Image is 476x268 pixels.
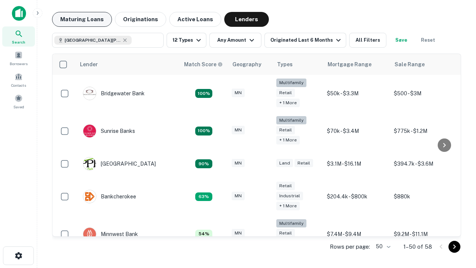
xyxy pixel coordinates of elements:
div: Minnwest Bank [83,227,138,241]
div: Matching Properties: 6, hasApolloMatch: undefined [195,230,212,239]
span: Search [12,39,25,45]
td: $70k - $3.4M [323,112,390,150]
div: Matching Properties: 10, hasApolloMatch: undefined [195,159,212,168]
div: Retail [295,159,313,167]
div: Multifamily [276,79,306,87]
img: picture [83,228,96,240]
div: 50 [373,241,392,252]
p: Rows per page: [330,242,370,251]
td: $204.4k - $800k [323,178,390,216]
td: $9.2M - $11.1M [390,216,457,253]
img: picture [83,190,96,203]
div: + 1 more [276,202,300,210]
button: Go to next page [448,241,460,253]
div: Retail [276,126,295,134]
button: Any Amount [209,33,261,48]
td: $394.7k - $3.6M [390,150,457,178]
a: Borrowers [2,48,35,68]
th: Geography [228,54,273,75]
div: Retail [276,229,295,237]
a: Saved [2,91,35,111]
div: [GEOGRAPHIC_DATA] [83,157,156,170]
div: Land [276,159,293,167]
div: Matching Properties: 7, hasApolloMatch: undefined [195,192,212,201]
div: Multifamily [276,116,306,125]
p: 1–50 of 58 [403,242,432,251]
span: Saved [13,104,24,110]
div: Originated Last 6 Months [270,36,343,45]
button: Originated Last 6 Months [264,33,346,48]
img: picture [83,157,96,170]
img: capitalize-icon.png [12,6,26,21]
h6: Match Score [184,60,221,68]
div: Retail [276,182,295,190]
div: Lender [80,60,98,69]
span: [GEOGRAPHIC_DATA][PERSON_NAME], [GEOGRAPHIC_DATA], [GEOGRAPHIC_DATA] [65,37,120,44]
a: Search [2,26,35,47]
span: Borrowers [10,61,28,67]
button: Active Loans [169,12,221,27]
div: Bankcherokee [83,190,136,203]
div: + 1 more [276,99,300,107]
td: $500 - $3M [390,75,457,112]
iframe: Chat Widget [439,208,476,244]
button: Originations [115,12,166,27]
button: All Filters [349,33,386,48]
div: Bridgewater Bank [83,87,145,100]
th: Types [273,54,323,75]
div: + 1 more [276,136,300,144]
div: Types [277,60,293,69]
a: Contacts [2,70,35,90]
td: $775k - $1.2M [390,112,457,150]
div: Matching Properties: 14, hasApolloMatch: undefined [195,127,212,135]
img: picture [83,125,96,137]
div: MN [232,159,245,167]
td: $7.4M - $9.4M [323,216,390,253]
div: Capitalize uses an advanced AI algorithm to match your search with the best lender. The match sco... [184,60,223,68]
td: $880k [390,178,457,216]
button: Reset [416,33,440,48]
button: Maturing Loans [52,12,112,27]
button: Lenders [224,12,269,27]
div: Industrial [276,192,303,200]
td: $3.1M - $16.1M [323,150,390,178]
div: MN [232,192,245,200]
td: $50k - $3.3M [323,75,390,112]
div: Geography [232,60,261,69]
div: Multifamily [276,219,306,228]
div: MN [232,126,245,134]
button: Save your search to get updates of matches that match your search criteria. [389,33,413,48]
th: Lender [75,54,180,75]
div: Sale Range [395,60,425,69]
div: MN [232,89,245,97]
th: Sale Range [390,54,457,75]
img: picture [83,87,96,100]
button: 12 Types [167,33,206,48]
div: Sunrise Banks [83,124,135,138]
th: Capitalize uses an advanced AI algorithm to match your search with the best lender. The match sco... [180,54,228,75]
div: Matching Properties: 20, hasApolloMatch: undefined [195,89,212,98]
div: Mortgage Range [328,60,372,69]
div: MN [232,229,245,237]
span: Contacts [11,82,26,88]
th: Mortgage Range [323,54,390,75]
div: Retail [276,89,295,97]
